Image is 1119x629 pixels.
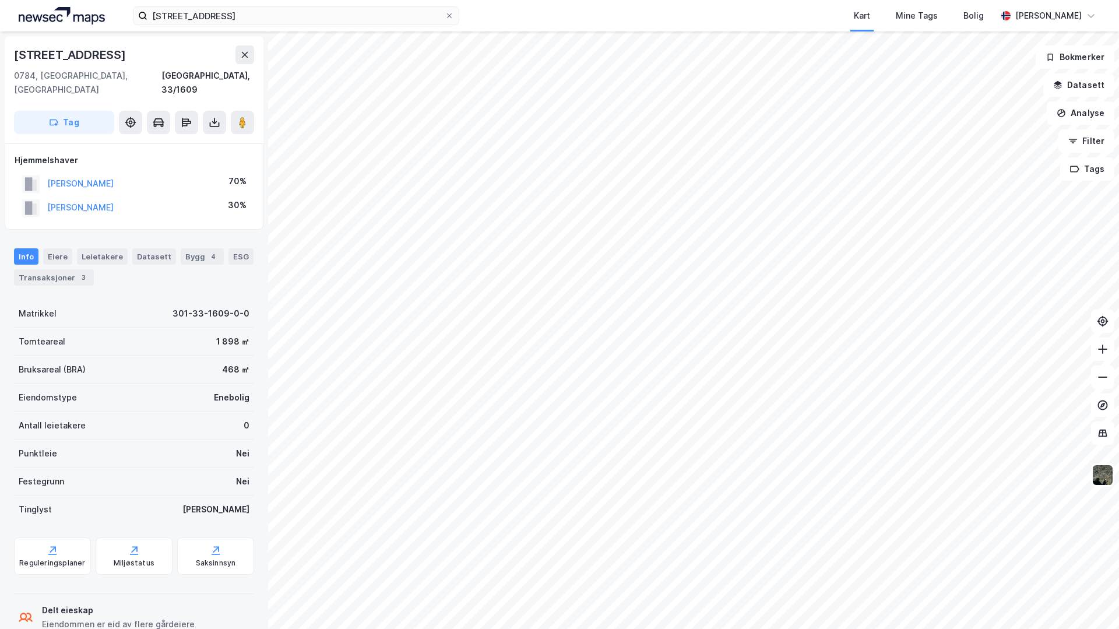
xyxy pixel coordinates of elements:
[19,7,105,24] img: logo.a4113a55bc3d86da70a041830d287a7e.svg
[19,419,86,433] div: Antall leietakere
[173,307,249,321] div: 301-33-1609-0-0
[19,335,65,349] div: Tomteareal
[228,174,247,188] div: 70%
[14,45,128,64] div: [STREET_ADDRESS]
[236,475,249,489] div: Nei
[1047,101,1114,125] button: Analyse
[228,198,247,212] div: 30%
[19,475,64,489] div: Festegrunn
[1015,9,1082,23] div: [PERSON_NAME]
[14,111,114,134] button: Tag
[19,503,52,516] div: Tinglyst
[182,503,249,516] div: [PERSON_NAME]
[181,248,224,265] div: Bygg
[214,391,249,405] div: Enebolig
[1043,73,1114,97] button: Datasett
[896,9,938,23] div: Mine Tags
[161,69,254,97] div: [GEOGRAPHIC_DATA], 33/1609
[1092,464,1114,486] img: 9k=
[963,9,984,23] div: Bolig
[14,269,94,286] div: Transaksjoner
[1061,573,1119,629] iframe: Chat Widget
[1060,157,1114,181] button: Tags
[19,447,57,461] div: Punktleie
[196,558,236,568] div: Saksinnsyn
[216,335,249,349] div: 1 898 ㎡
[15,153,254,167] div: Hjemmelshaver
[77,248,128,265] div: Leietakere
[19,363,86,377] div: Bruksareal (BRA)
[42,603,195,617] div: Delt eieskap
[19,307,57,321] div: Matrikkel
[1061,573,1119,629] div: Kontrollprogram for chat
[236,447,249,461] div: Nei
[207,251,219,262] div: 4
[43,248,72,265] div: Eiere
[78,272,89,283] div: 3
[19,391,77,405] div: Eiendomstype
[222,363,249,377] div: 468 ㎡
[1036,45,1114,69] button: Bokmerker
[19,558,85,568] div: Reguleringsplaner
[854,9,870,23] div: Kart
[14,69,161,97] div: 0784, [GEOGRAPHIC_DATA], [GEOGRAPHIC_DATA]
[147,7,445,24] input: Søk på adresse, matrikkel, gårdeiere, leietakere eller personer
[14,248,38,265] div: Info
[244,419,249,433] div: 0
[1058,129,1114,153] button: Filter
[228,248,254,265] div: ESG
[132,248,176,265] div: Datasett
[114,558,154,568] div: Miljøstatus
